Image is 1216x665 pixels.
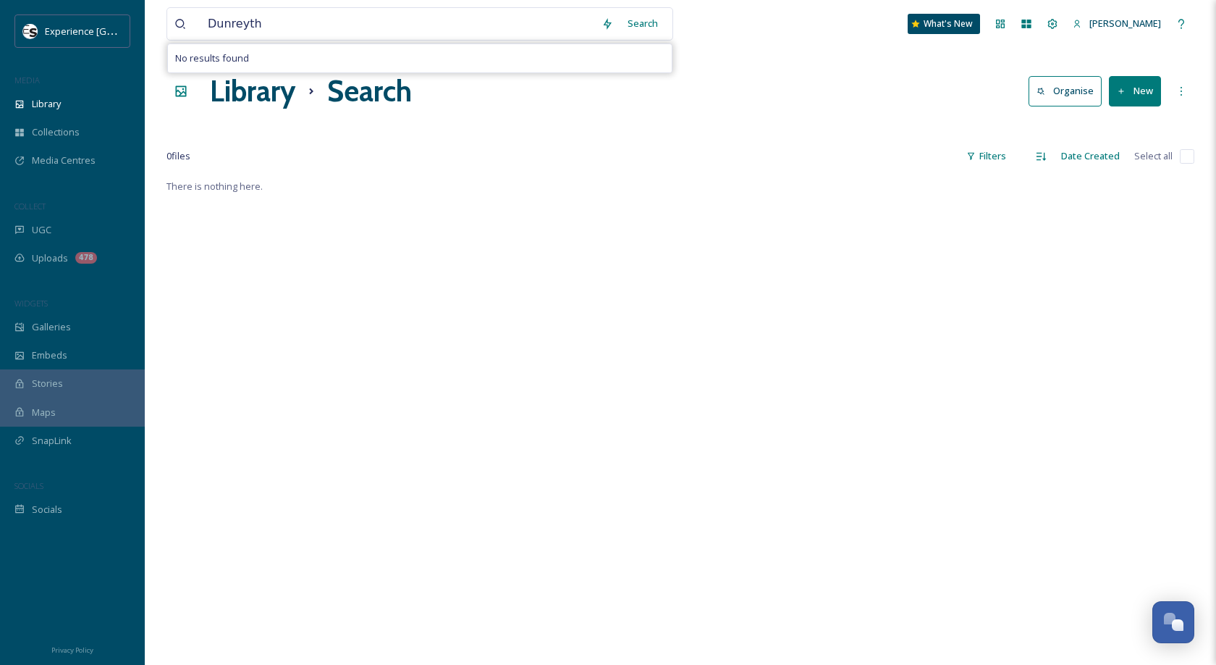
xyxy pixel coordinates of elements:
a: Library [210,70,295,113]
a: Privacy Policy [51,640,93,658]
a: Organise [1029,76,1109,106]
span: WIDGETS [14,298,48,309]
span: There is nothing here. [166,180,263,193]
button: New [1109,76,1161,106]
span: 0 file s [166,149,190,163]
div: 478 [75,252,97,264]
span: SOCIALS [14,480,43,491]
div: Filters [959,142,1013,170]
img: WSCC%20ES%20Socials%20Icon%20-%20Secondary%20-%20Black.jpg [23,24,38,38]
input: Search your library [200,8,594,40]
span: [PERSON_NAME] [1089,17,1161,30]
div: Date Created [1054,142,1127,170]
span: Galleries [32,320,71,334]
h1: Search [327,70,412,113]
span: Collections [32,125,80,139]
span: Experience [GEOGRAPHIC_DATA] [45,24,188,38]
div: Search [620,9,665,38]
span: Media Centres [32,154,96,167]
span: Library [32,97,61,111]
span: UGC [32,223,51,237]
span: SnapLink [32,434,72,448]
span: Maps [32,406,56,419]
button: Organise [1029,76,1102,106]
button: Open Chat [1152,601,1194,643]
span: Uploads [32,251,68,265]
span: Stories [32,377,63,390]
span: Embeds [32,348,67,362]
span: No results found [175,51,249,65]
span: MEDIA [14,75,40,85]
a: What's New [908,14,980,34]
span: Select all [1134,149,1173,163]
span: COLLECT [14,201,46,212]
a: [PERSON_NAME] [1065,9,1168,38]
span: Privacy Policy [51,645,93,655]
span: Socials [32,503,62,516]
